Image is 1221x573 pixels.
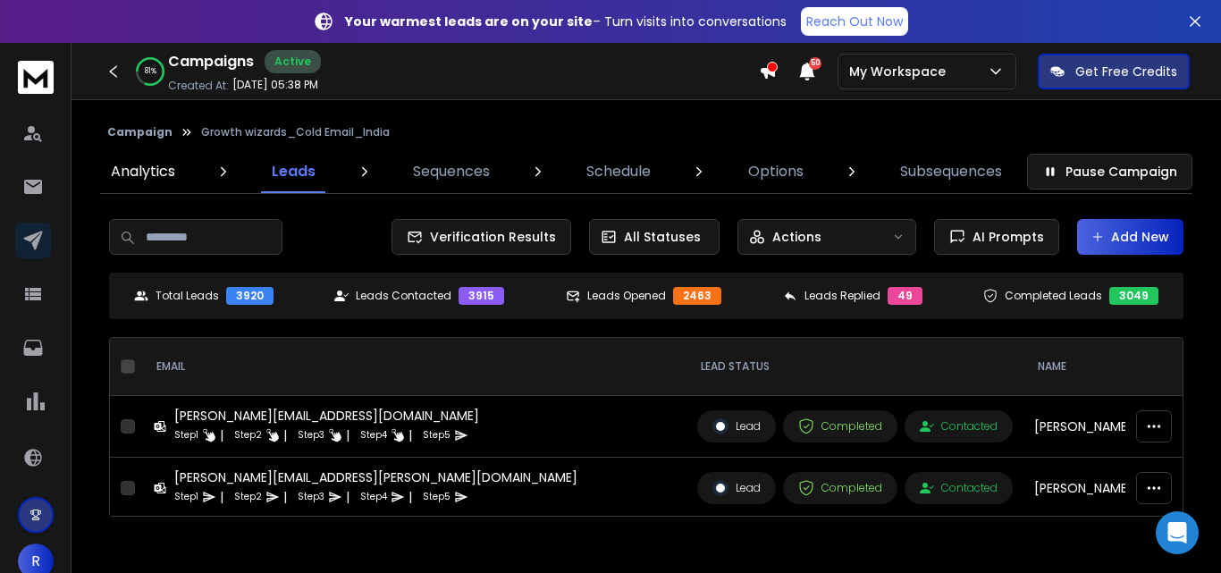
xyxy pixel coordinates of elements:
p: | [346,426,349,444]
p: Options [748,161,804,182]
button: Verification Results [392,219,571,255]
p: | [408,426,412,444]
button: Pause Campaign [1027,154,1192,190]
p: Step 2 [234,426,262,444]
a: Schedule [576,150,661,193]
p: Actions [772,228,821,246]
a: Subsequences [889,150,1013,193]
p: Step 5 [423,488,451,506]
div: [PERSON_NAME][EMAIL_ADDRESS][PERSON_NAME][DOMAIN_NAME] [174,468,577,486]
button: AI Prompts [934,219,1059,255]
th: EMAIL [142,338,686,396]
a: Analytics [100,150,186,193]
p: Growth wizards_Cold Email_India [201,125,390,139]
span: 50 [809,57,821,70]
p: All Statuses [624,228,701,246]
img: logo [18,61,54,94]
div: Completed [798,418,882,434]
div: Contacted [920,481,998,495]
p: Leads Opened [587,289,666,303]
div: 3049 [1109,287,1158,305]
div: 2463 [673,287,721,305]
p: Reach Out Now [806,13,903,30]
p: Step 3 [298,488,324,506]
h1: Campaigns [168,51,254,72]
p: | [220,426,223,444]
div: Contacted [920,419,998,434]
div: 3920 [226,287,274,305]
p: Subsequences [900,161,1002,182]
p: Step 4 [360,488,387,506]
p: Sequences [413,161,490,182]
p: Schedule [586,161,651,182]
p: Step 3 [298,426,324,444]
p: Get Free Credits [1075,63,1177,80]
th: LEAD STATUS [686,338,1023,396]
p: Leads Replied [804,289,880,303]
button: Campaign [107,125,173,139]
div: Open Intercom Messenger [1156,511,1199,554]
a: Leads [261,150,326,193]
p: | [283,426,287,444]
p: Step 1 [174,426,198,444]
p: [DATE] 05:38 PM [232,78,318,92]
p: Leads Contacted [356,289,451,303]
div: 3915 [459,287,504,305]
p: Leads [272,161,316,182]
p: Completed Leads [1005,289,1102,303]
p: 81 % [145,66,156,77]
div: 49 [888,287,922,305]
p: – Turn visits into conversations [345,13,787,30]
a: Reach Out Now [801,7,908,36]
button: Get Free Credits [1038,54,1190,89]
p: Step 1 [174,488,198,506]
span: Verification Results [423,228,556,246]
div: [PERSON_NAME][EMAIL_ADDRESS][DOMAIN_NAME] [174,407,479,425]
div: Lead [712,418,761,434]
p: | [408,488,412,506]
div: Active [265,50,321,73]
p: My Workspace [849,63,953,80]
span: AI Prompts [965,228,1044,246]
div: Lead [712,480,761,496]
p: | [346,488,349,506]
p: | [220,488,223,506]
div: Completed [798,480,882,496]
p: Total Leads [156,289,219,303]
p: | [283,488,287,506]
button: Add New [1077,219,1183,255]
p: Step 4 [360,426,387,444]
strong: Your warmest leads are on your site [345,13,593,30]
p: Created At: [168,79,229,93]
a: Sequences [402,150,501,193]
p: Step 2 [234,488,262,506]
a: Options [737,150,814,193]
p: Analytics [111,161,175,182]
p: Step 5 [423,426,451,444]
